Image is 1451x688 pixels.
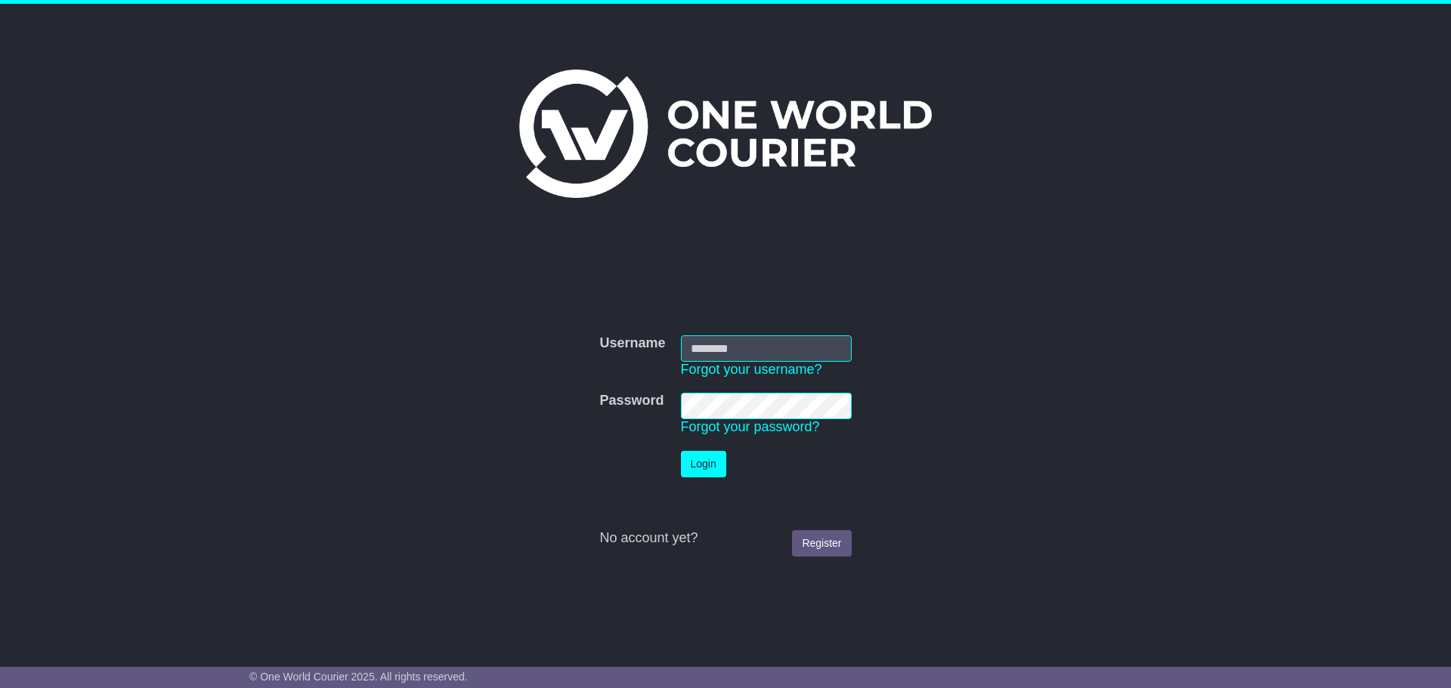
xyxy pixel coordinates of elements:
a: Register [792,530,851,557]
label: Password [599,393,664,409]
div: No account yet? [599,530,851,547]
a: Forgot your password? [681,419,820,434]
button: Login [681,451,726,477]
label: Username [599,335,665,352]
span: © One World Courier 2025. All rights reserved. [249,671,468,683]
a: Forgot your username? [681,362,822,377]
img: One World [519,69,932,198]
